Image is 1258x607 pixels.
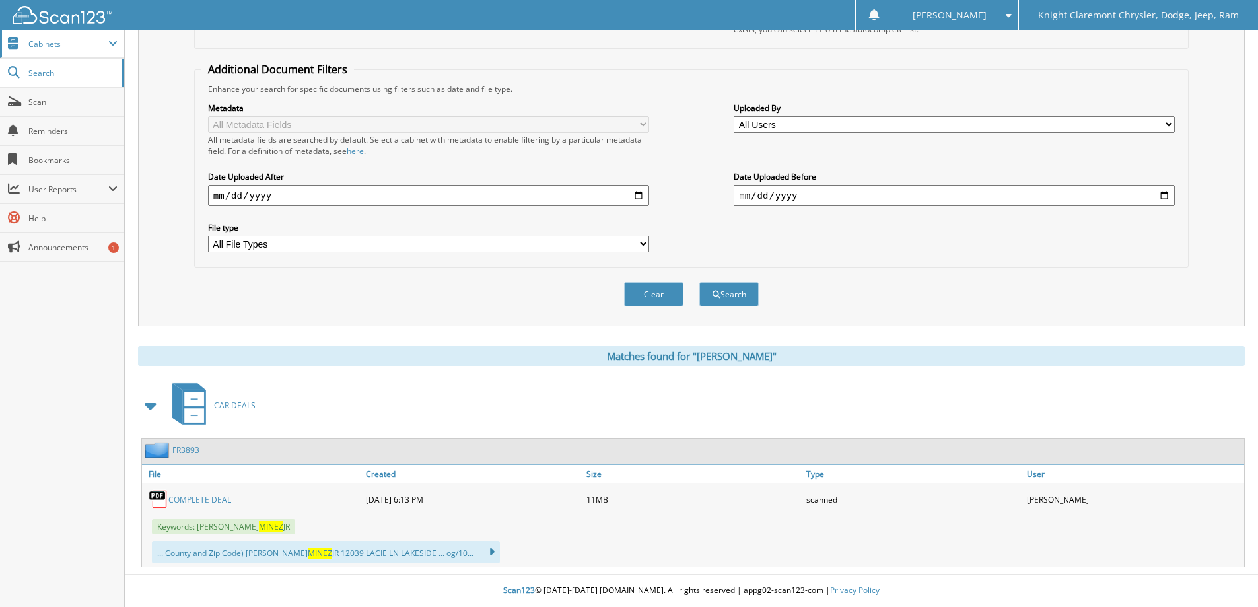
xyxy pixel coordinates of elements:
a: Type [803,465,1024,483]
div: ... County and Zip Code) [PERSON_NAME] JR 12039 LACIE LN LAKESIDE ... og/10... [152,541,500,563]
label: Date Uploaded After [208,171,649,182]
a: Size [583,465,804,483]
span: MINEZ [308,548,332,559]
span: Scan [28,96,118,108]
img: folder2.png [145,442,172,458]
legend: Additional Document Filters [201,62,354,77]
img: PDF.png [149,489,168,509]
input: end [734,185,1175,206]
span: Keywords: [PERSON_NAME] JR [152,519,295,534]
div: Enhance your search for specific documents using filters such as date and file type. [201,83,1181,94]
span: [PERSON_NAME] [913,11,987,19]
span: CAR DEALS [214,400,256,411]
a: CAR DEALS [164,379,256,431]
label: File type [208,222,649,233]
div: 1 [108,242,119,253]
div: [PERSON_NAME] [1024,486,1244,513]
a: User [1024,465,1244,483]
span: Scan123 [503,585,535,596]
div: All metadata fields are searched by default. Select a cabinet with metadata to enable filtering b... [208,134,649,157]
span: Announcements [28,242,118,253]
a: COMPLETE DEAL [168,494,231,505]
div: © [DATE]-[DATE] [DOMAIN_NAME]. All rights reserved | appg02-scan123-com | [125,575,1258,607]
iframe: Chat Widget [1192,544,1258,607]
a: here [347,145,364,157]
div: 11MB [583,486,804,513]
span: Help [28,213,118,224]
div: scanned [803,486,1024,513]
label: Metadata [208,102,649,114]
input: start [208,185,649,206]
button: Clear [624,282,683,306]
span: Search [28,67,116,79]
a: File [142,465,363,483]
span: User Reports [28,184,108,195]
label: Uploaded By [734,102,1175,114]
a: FR3893 [172,445,199,456]
span: Reminders [28,125,118,137]
span: MINEZ [259,521,283,532]
label: Date Uploaded Before [734,171,1175,182]
button: Search [699,282,759,306]
a: Created [363,465,583,483]
div: Matches found for "[PERSON_NAME]" [138,346,1245,366]
div: [DATE] 6:13 PM [363,486,583,513]
img: scan123-logo-white.svg [13,6,112,24]
span: Bookmarks [28,155,118,166]
span: Cabinets [28,38,108,50]
a: Privacy Policy [830,585,880,596]
span: Knight Claremont Chrysler, Dodge, Jeep, Ram [1038,11,1239,19]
